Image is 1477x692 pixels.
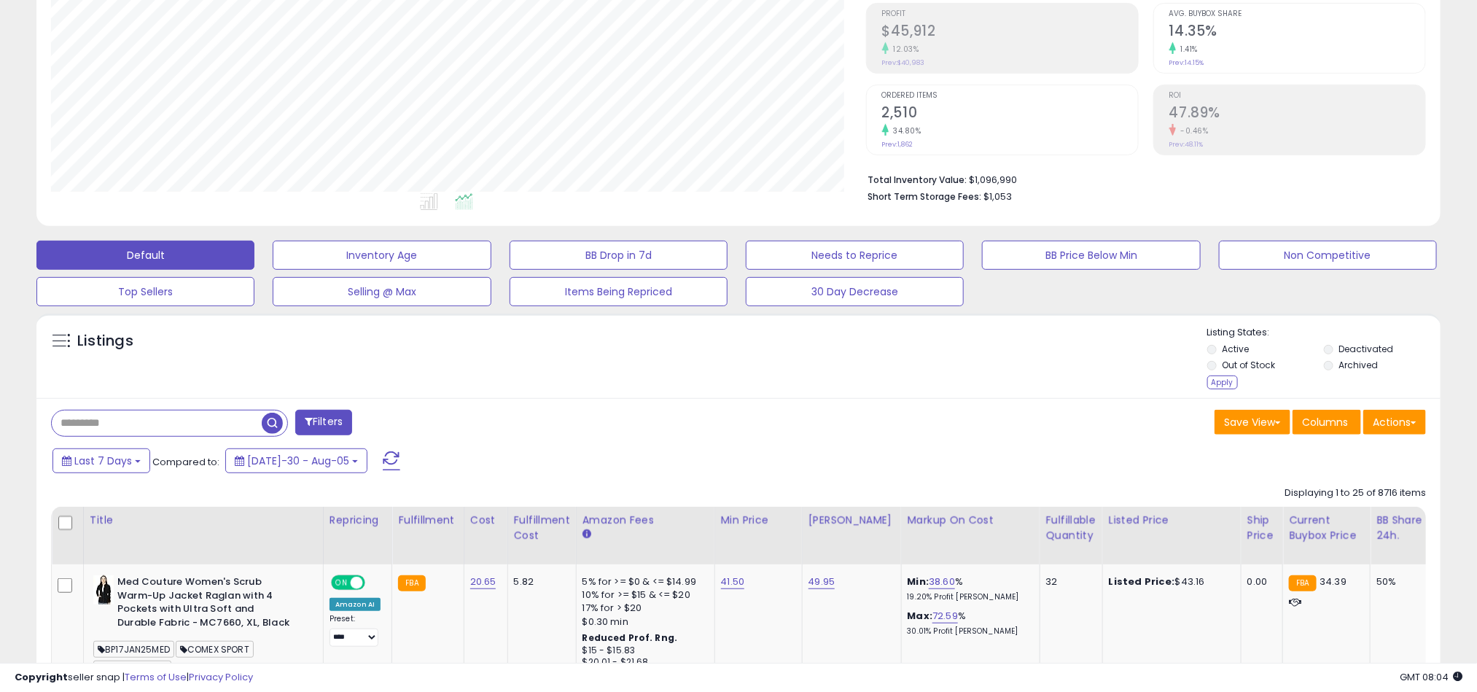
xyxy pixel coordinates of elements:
[176,641,254,658] span: COMEX SPORT
[36,277,254,306] button: Top Sellers
[1285,486,1426,500] div: Displaying 1 to 25 of 8716 items
[1215,410,1290,435] button: Save View
[582,645,704,657] div: $15 - $15.83
[868,174,967,186] b: Total Inventory Value:
[582,513,709,528] div: Amazon Fees
[152,455,219,469] span: Compared to:
[514,575,565,588] div: 5.82
[332,577,351,589] span: ON
[721,513,796,528] div: Min Price
[1302,415,1348,429] span: Columns
[510,277,728,306] button: Items Being Repriced
[1207,326,1441,340] p: Listing States:
[868,170,1415,187] li: $1,096,990
[36,241,254,270] button: Default
[929,575,955,589] a: 38.60
[882,140,913,149] small: Prev: 1,862
[514,513,570,543] div: Fulfillment Cost
[1046,513,1096,543] div: Fulfillable Quantity
[1247,575,1271,588] div: 0.00
[582,575,704,588] div: 5% for >= $0 & <= $14.99
[15,671,253,685] div: seller snap | |
[1320,575,1347,588] span: 34.39
[1169,58,1204,67] small: Prev: 14.15%
[582,588,704,602] div: 10% for >= $15 & <= $20
[247,454,349,468] span: [DATE]-30 - Aug-05
[1176,44,1199,55] small: 1.41%
[363,577,386,589] span: OFF
[1169,92,1425,100] span: ROI
[882,58,925,67] small: Prev: $40,983
[1046,575,1091,588] div: 32
[1339,359,1379,371] label: Archived
[330,598,381,611] div: Amazon AI
[1169,104,1425,124] h2: 47.89%
[882,10,1138,18] span: Profit
[889,44,919,55] small: 12.03%
[225,448,367,473] button: [DATE]-30 - Aug-05
[1109,513,1235,528] div: Listed Price
[1176,125,1209,136] small: -0.46%
[984,190,1013,203] span: $1,053
[74,454,132,468] span: Last 7 Days
[295,410,352,435] button: Filters
[582,615,704,629] div: $0.30 min
[1219,241,1437,270] button: Non Competitive
[125,670,187,684] a: Terms of Use
[510,241,728,270] button: BB Drop in 7d
[746,277,964,306] button: 30 Day Decrease
[582,631,678,644] b: Reduced Prof. Rng.
[470,575,496,589] a: 20.65
[889,125,921,136] small: 34.80%
[1223,343,1250,355] label: Active
[908,626,1029,637] p: 30.01% Profit [PERSON_NAME]
[1207,376,1238,389] div: Apply
[15,670,68,684] strong: Copyright
[1169,10,1425,18] span: Avg. Buybox Share
[1289,575,1316,591] small: FBA
[908,513,1034,528] div: Markup on Cost
[1376,513,1430,543] div: BB Share 24h.
[721,575,745,589] a: 41.50
[882,104,1138,124] h2: 2,510
[582,602,704,615] div: 17% for > $20
[882,92,1138,100] span: Ordered Items
[1223,359,1276,371] label: Out of Stock
[273,241,491,270] button: Inventory Age
[398,513,457,528] div: Fulfillment
[1293,410,1361,435] button: Columns
[93,641,174,658] span: BP17JAN25MED
[882,23,1138,42] h2: $45,912
[982,241,1200,270] button: BB Price Below Min
[93,575,114,604] img: 31PjyQR6xML._SL40_.jpg
[582,528,591,541] small: Amazon Fees.
[90,513,317,528] div: Title
[1109,575,1230,588] div: $43.16
[908,592,1029,602] p: 19.20% Profit [PERSON_NAME]
[398,575,425,591] small: FBA
[1169,23,1425,42] h2: 14.35%
[808,575,835,589] a: 49.95
[330,513,386,528] div: Repricing
[470,513,502,528] div: Cost
[908,609,933,623] b: Max:
[1289,513,1364,543] div: Current Buybox Price
[1247,513,1277,543] div: Ship Price
[1339,343,1394,355] label: Deactivated
[746,241,964,270] button: Needs to Reprice
[1109,575,1175,588] b: Listed Price:
[117,575,295,633] b: Med Couture Women's Scrub Warm-Up Jacket Raglan with 4 Pockets with Ultra Soft and Durable Fabric...
[52,448,150,473] button: Last 7 Days
[77,331,133,351] h5: Listings
[1376,575,1425,588] div: 50%
[908,575,1029,602] div: %
[1169,140,1204,149] small: Prev: 48.11%
[330,614,381,647] div: Preset:
[868,190,982,203] b: Short Term Storage Fees:
[808,513,895,528] div: [PERSON_NAME]
[189,670,253,684] a: Privacy Policy
[908,575,930,588] b: Min:
[932,609,958,623] a: 72.59
[1363,410,1426,435] button: Actions
[273,277,491,306] button: Selling @ Max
